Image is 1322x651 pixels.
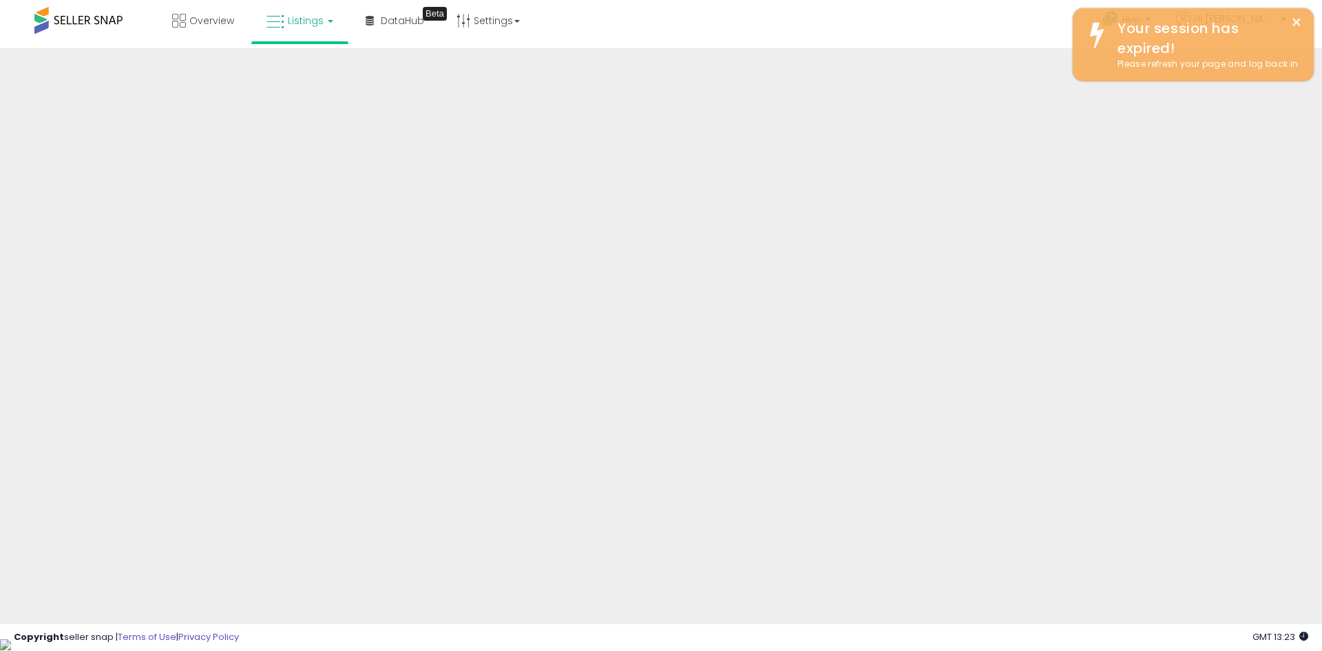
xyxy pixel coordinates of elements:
a: Privacy Policy [178,630,239,643]
span: Overview [189,14,234,28]
button: × [1291,14,1302,31]
a: Terms of Use [118,630,176,643]
div: seller snap | | [14,631,239,644]
div: Your session has expired! [1107,19,1303,58]
span: Listings [288,14,324,28]
div: Tooltip anchor [423,7,447,21]
strong: Copyright [14,630,64,643]
div: Please refresh your page and log back in [1107,58,1303,71]
span: 2025-08-18 13:23 GMT [1252,630,1308,643]
span: DataHub [381,14,424,28]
